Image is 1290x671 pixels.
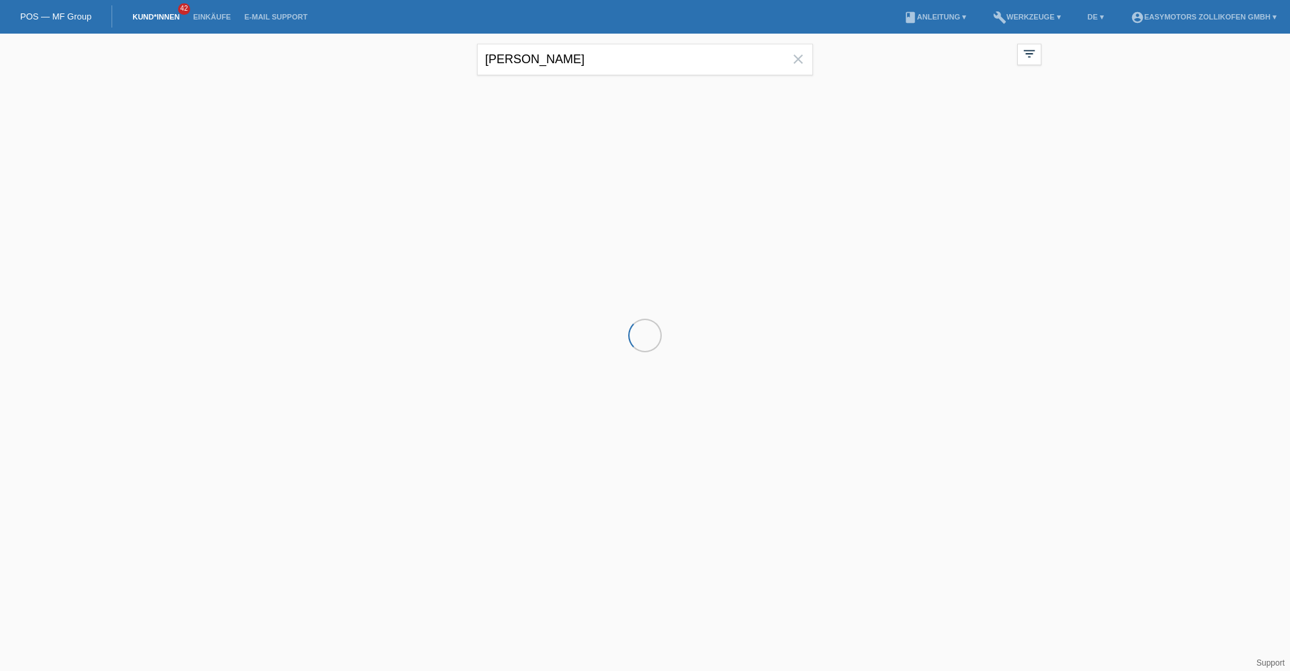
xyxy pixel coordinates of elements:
i: account_circle [1131,11,1144,24]
a: account_circleEasymotors Zollikofen GmbH ▾ [1124,13,1283,21]
a: Support [1256,658,1285,668]
i: filter_list [1022,46,1037,61]
i: build [993,11,1006,24]
a: Einkäufe [186,13,237,21]
a: Kund*innen [126,13,186,21]
i: close [790,51,806,67]
a: buildWerkzeuge ▾ [986,13,1068,21]
i: book [904,11,917,24]
a: POS — MF Group [20,11,91,22]
span: 42 [178,3,190,15]
input: Suche... [477,44,813,75]
a: bookAnleitung ▾ [897,13,973,21]
a: DE ▾ [1081,13,1111,21]
a: E-Mail Support [238,13,314,21]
